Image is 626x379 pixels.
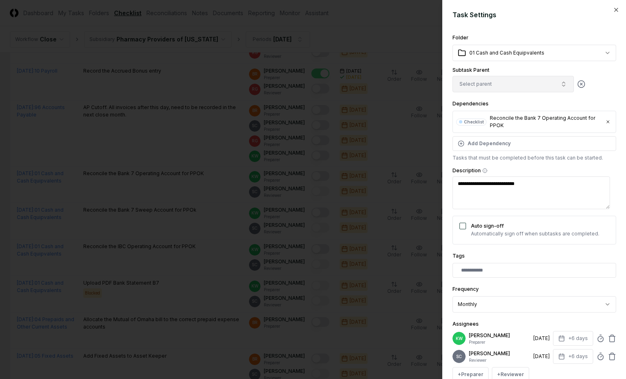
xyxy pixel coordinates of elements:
[452,286,479,292] label: Frequency
[533,335,550,342] div: [DATE]
[459,80,492,88] span: Select parent
[456,336,463,342] span: KW
[464,119,484,125] div: Checklist
[452,10,616,20] h2: Task Settings
[469,332,530,339] p: [PERSON_NAME]
[471,223,504,229] label: Auto sign-off
[553,349,593,364] button: +6 days
[456,354,462,360] span: SC
[452,100,489,107] label: Dependencies
[553,331,593,346] button: +6 days
[533,353,550,360] div: [DATE]
[452,253,465,259] label: Tags
[482,168,487,173] button: Description
[452,68,616,73] label: Subtask Parent
[452,154,616,162] p: Tasks that must be completed before this task can be started.
[469,357,530,363] p: Reviewer
[452,136,616,151] button: Add Dependency
[469,339,530,345] p: Preparer
[452,34,468,41] label: Folder
[469,350,530,357] p: [PERSON_NAME]
[471,230,599,237] p: Automatically sign off when subtasks are completed.
[452,321,479,327] label: Assignees
[490,114,603,129] span: Reconcile the Bank 7 Operating Account for PPOK
[452,168,616,173] label: Description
